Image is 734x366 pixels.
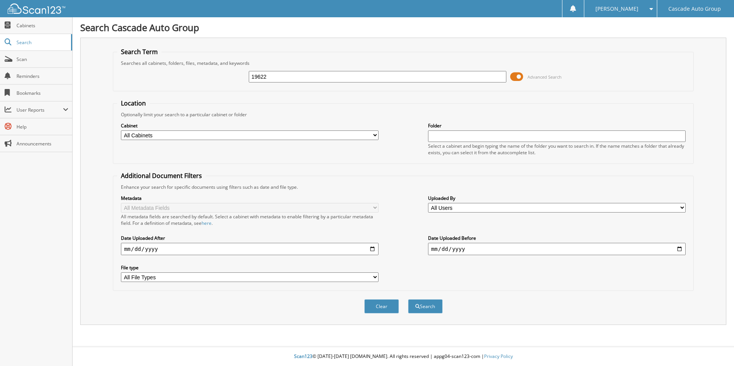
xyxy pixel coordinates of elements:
[668,7,721,11] span: Cascade Auto Group
[428,235,686,241] label: Date Uploaded Before
[17,22,68,29] span: Cabinets
[595,7,638,11] span: [PERSON_NAME]
[117,184,689,190] div: Enhance your search for specific documents using filters such as date and file type.
[117,171,206,180] legend: Additional Document Filters
[17,56,68,63] span: Scan
[696,329,734,366] iframe: Chat Widget
[484,353,513,359] a: Privacy Policy
[408,299,443,313] button: Search
[73,347,734,366] div: © [DATE]-[DATE] [DOMAIN_NAME]. All rights reserved | appg04-scan123-com |
[121,235,379,241] label: Date Uploaded After
[428,122,686,129] label: Folder
[17,124,68,130] span: Help
[117,48,162,56] legend: Search Term
[121,243,379,255] input: start
[364,299,399,313] button: Clear
[428,195,686,201] label: Uploaded By
[428,243,686,255] input: end
[117,99,150,107] legend: Location
[428,143,686,156] div: Select a cabinet and begin typing the name of the folder you want to search in. If the name match...
[121,213,379,226] div: All metadata fields are searched by default. Select a cabinet with metadata to enable filtering b...
[527,74,562,80] span: Advanced Search
[294,353,312,359] span: Scan123
[80,21,726,34] h1: Search Cascade Auto Group
[8,3,65,14] img: scan123-logo-white.svg
[17,90,68,96] span: Bookmarks
[202,220,212,226] a: here
[121,264,379,271] label: File type
[117,60,689,66] div: Searches all cabinets, folders, files, metadata, and keywords
[17,107,63,113] span: User Reports
[121,195,379,201] label: Metadata
[17,140,68,147] span: Announcements
[117,111,689,118] div: Optionally limit your search to a particular cabinet or folder
[17,39,67,46] span: Search
[17,73,68,79] span: Reminders
[121,122,379,129] label: Cabinet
